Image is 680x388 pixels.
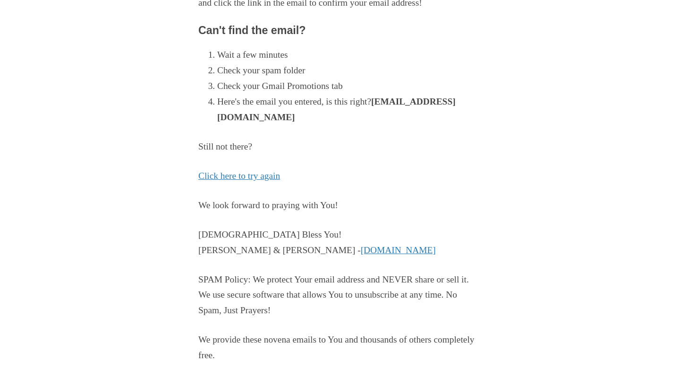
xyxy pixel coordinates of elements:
[198,171,280,181] a: Click here to try again
[198,139,482,155] p: Still not there?
[198,332,482,363] p: We provide these novena emails to You and thousands of others completely free.
[217,47,482,63] li: Wait a few minutes
[361,245,436,255] a: [DOMAIN_NAME]
[198,198,482,213] p: We look forward to praying with You!
[198,25,482,37] h3: Can't find the email?
[217,97,456,122] strong: [EMAIL_ADDRESS][DOMAIN_NAME]
[217,63,482,79] li: Check your spam folder
[198,272,482,319] p: SPAM Policy: We protect Your email address and NEVER share or sell it. We use secure software tha...
[217,79,482,94] li: Check your Gmail Promotions tab
[217,94,482,125] li: Here's the email you entered, is this right?
[198,227,482,258] p: [DEMOGRAPHIC_DATA] Bless You! [PERSON_NAME] & [PERSON_NAME] -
